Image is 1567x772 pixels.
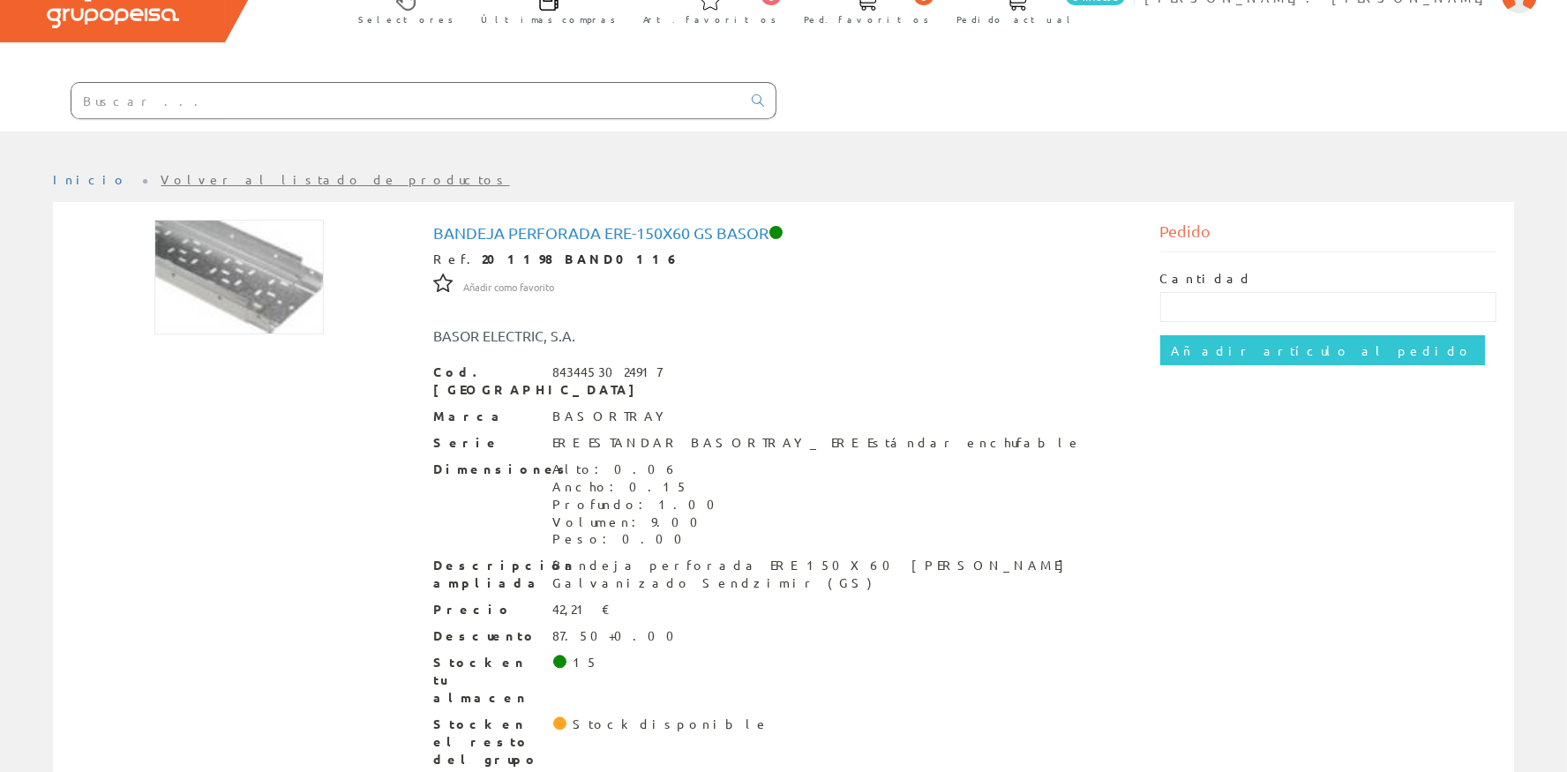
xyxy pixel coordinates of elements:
span: Selectores [358,11,454,28]
a: Añadir como favorito [464,278,555,294]
div: BASOR ELECTRIC, S.A. [421,326,844,346]
span: Dimensiones [434,461,540,478]
div: Stock disponible [573,716,769,733]
span: Precio [434,601,540,618]
div: Peso: 0.00 [553,530,726,548]
a: Inicio [53,171,128,187]
div: Ancho: 0.15 [553,478,726,496]
div: 15 [573,654,598,671]
input: Añadir artículo al pedido [1160,335,1485,365]
span: Marca [434,408,540,425]
span: Descripción ampliada [434,557,540,592]
div: 8434453024917 [553,364,663,381]
span: Stock en tu almacen [434,654,540,707]
div: Alto: 0.06 [553,461,726,478]
div: BASORTRAY [553,408,672,425]
div: Volumen: 9.00 [553,513,726,531]
a: Volver al listado de productos [161,171,510,187]
span: Descuento [434,627,540,645]
span: Pedido actual [956,11,1076,28]
div: 87.50+0.00 [553,627,686,645]
strong: 201198 BAND0116 [483,251,680,266]
input: Buscar ... [71,83,741,118]
div: Profundo: 1.00 [553,496,726,513]
span: Ped. favoritos [804,11,929,28]
div: 42,21 € [553,601,611,618]
div: Bandeja perforada ERE 150X60 [PERSON_NAME] Galvanizado Sendzimir (GS) [553,557,1134,592]
h1: Bandeja Perforada Ere-150x60 Gs Basor [434,224,1134,242]
span: Stock en el resto del grupo [434,716,540,768]
span: Serie [434,434,540,452]
label: Cantidad [1160,270,1254,288]
span: Cod. [GEOGRAPHIC_DATA] [434,364,540,399]
span: Últimas compras [481,11,616,28]
div: Ref. [434,251,1134,268]
div: Pedido [1160,220,1497,252]
img: Foto artículo Bandeja Perforada Ere-150x60 Gs Basor (192x130.0157480315) [154,220,324,334]
span: Añadir como favorito [464,281,555,295]
span: Art. favoritos [643,11,776,28]
div: ERE ESTANDAR BASORTRAY_ ERE Estándar enchufable [553,434,1083,452]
